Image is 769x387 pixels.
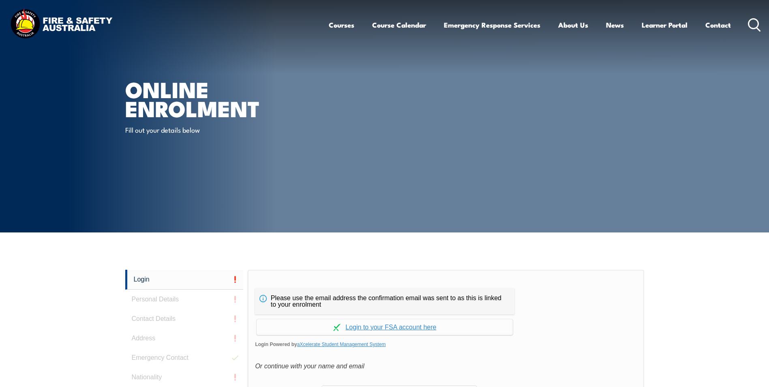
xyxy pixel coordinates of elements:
[255,360,636,372] div: Or continue with your name and email
[705,14,731,36] a: Contact
[125,270,244,290] a: Login
[125,125,273,134] p: Fill out your details below
[444,14,540,36] a: Emergency Response Services
[255,288,514,314] div: Please use the email address the confirmation email was sent to as this is linked to your enrolment
[558,14,588,36] a: About Us
[372,14,426,36] a: Course Calendar
[329,14,354,36] a: Courses
[642,14,688,36] a: Learner Portal
[606,14,624,36] a: News
[333,324,341,331] img: Log in withaxcelerate
[125,80,326,117] h1: Online Enrolment
[255,338,636,350] span: Login Powered by
[297,342,386,347] a: aXcelerate Student Management System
